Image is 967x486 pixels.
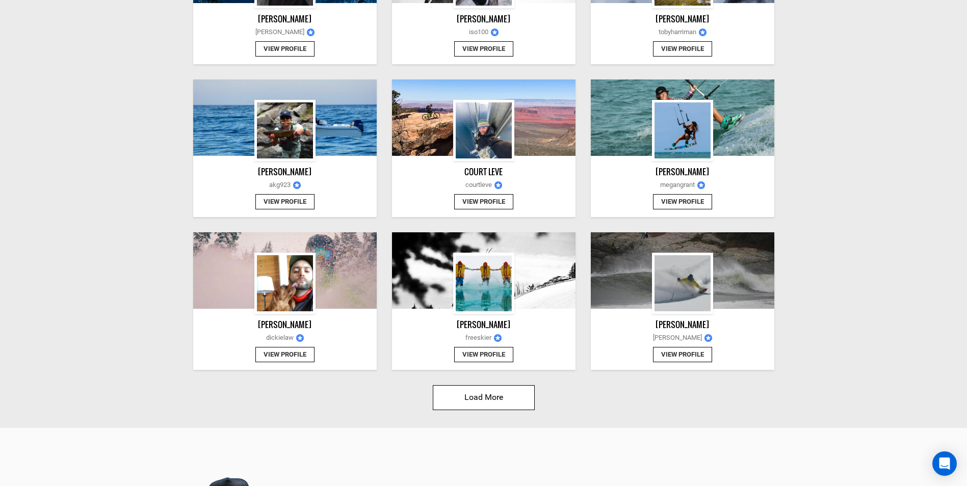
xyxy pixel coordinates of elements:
img: cosumer_profile_4d2251ee5b5a097c87cabbd0116db529.jpg [392,232,576,309]
button: View Profile [653,194,712,210]
button: View Profile [255,194,315,210]
img: images [494,334,502,342]
img: images [697,181,705,189]
img: cosumer_profile_e95d6dd09a3e7296184839570744d34b.jpg [655,255,711,311]
span: [PERSON_NAME] [196,28,374,37]
img: images [307,29,315,36]
a: [PERSON_NAME]freeskierimages [392,319,576,346]
span: freeskier [395,333,573,343]
a: Court Levecourtleveimages [392,166,576,194]
img: cover_pic_ff764ca213c7ffb17a2940a18cb197f3.png [193,232,377,309]
img: cosumer_profile_b754fc2f8f3f734f067c67ba965f7980.jpg [591,79,774,156]
img: cosumer_profile_b200cdd538dd2b0c547013f357e8c411.jpg [456,255,512,311]
span: tobyharriman [593,28,772,37]
a: [PERSON_NAME]megangrantimages [591,166,774,194]
a: [PERSON_NAME]dickielawimages [193,319,377,346]
button: View Profile [454,347,513,363]
img: images [491,29,499,36]
button: View Profile [255,347,315,363]
img: profile_pic_0a0ba802cbe6ba6d96024f21761ea1f5.png [456,102,512,158]
span: [PERSON_NAME] [593,333,772,343]
a: [PERSON_NAME][PERSON_NAME]images [591,319,774,346]
a: [PERSON_NAME]akg923images [193,166,377,194]
button: View Profile [454,41,513,57]
img: cover_pic_fe573445a89aa466290c9731a0862acd.png [193,79,377,156]
a: [PERSON_NAME]iso100images [392,13,576,41]
img: images [293,181,301,189]
span: akg923 [196,180,374,190]
button: View Profile [454,194,513,210]
img: profile_pic_a911d7c929e366081327e4200e472db1.png [257,255,313,311]
img: images [494,181,502,189]
img: images [699,29,707,36]
span: dickielaw [196,333,374,343]
span: courtleve [395,180,573,190]
span: iso100 [395,28,573,37]
button: View Profile [653,41,712,57]
img: cosumer_profile_088aa799d7878a5f2de0b25499d21198.jpg [591,232,774,309]
button: Load More [433,385,535,410]
img: profile_pic_ce4bb230eab9edbc0a22b259a9e383ff.png [257,102,313,158]
a: [PERSON_NAME][PERSON_NAME]images [193,13,377,41]
span: megangrant [593,180,772,190]
button: View Profile [255,41,315,57]
img: images [704,334,712,342]
img: profile_pic_f55c47aceba65f830c2ea4253a4564c3.png [655,102,711,158]
img: images [296,334,304,342]
button: View Profile [653,347,712,363]
img: cover_pic_b0c6b23faa6dbca6d4e752996a4796a7.png [392,79,576,156]
div: Open Intercom Messenger [932,451,957,476]
a: [PERSON_NAME]tobyharrimanimages [591,13,774,41]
